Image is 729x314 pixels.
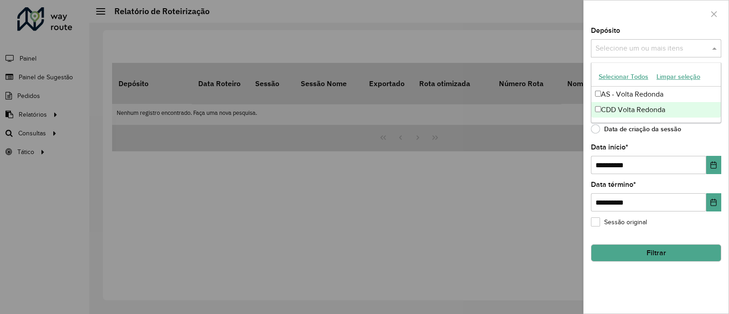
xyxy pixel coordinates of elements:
[591,87,721,102] div: AS - Volta Redonda
[591,217,647,227] label: Sessão original
[595,70,652,84] button: Selecionar Todos
[706,156,721,174] button: Choose Date
[591,179,636,190] label: Data término
[591,62,721,123] ng-dropdown-panel: Options list
[591,124,681,134] label: Data de criação da sessão
[591,102,721,118] div: CDD Volta Redonda
[652,70,704,84] button: Limpar seleção
[591,142,628,153] label: Data início
[591,25,620,36] label: Depósito
[706,193,721,211] button: Choose Date
[591,244,721,262] button: Filtrar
